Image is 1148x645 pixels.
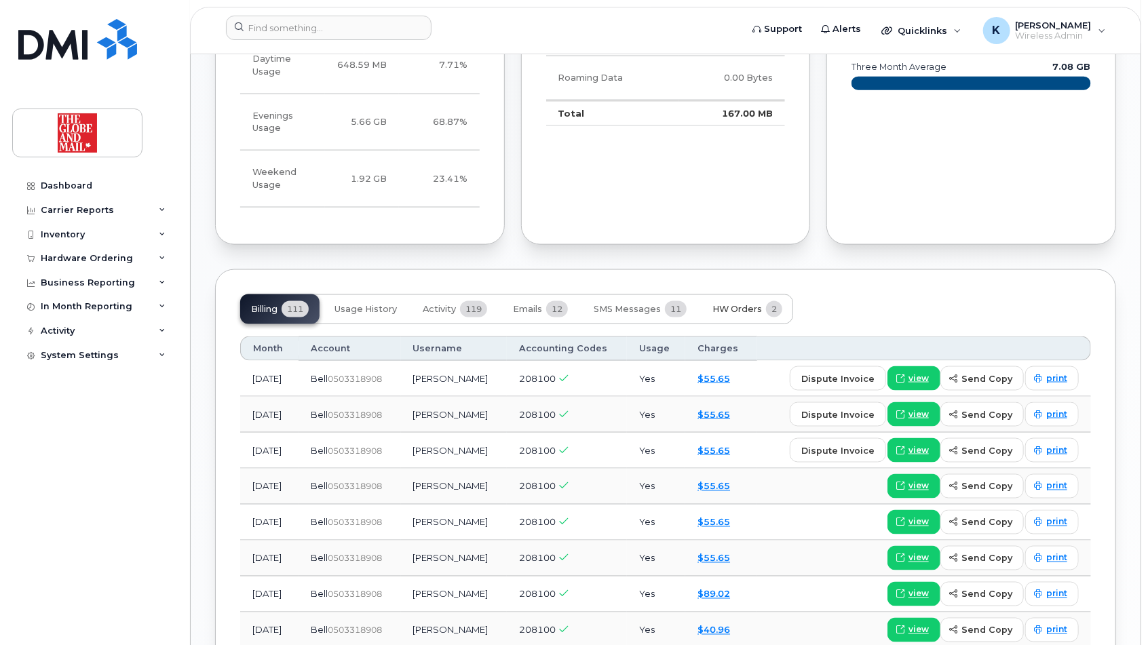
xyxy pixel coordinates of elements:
span: print [1046,516,1067,528]
a: print [1025,582,1079,606]
span: 0503318908 [328,374,382,384]
td: [DATE] [240,576,299,612]
span: view [908,408,929,421]
a: print [1025,510,1079,534]
span: print [1046,372,1067,385]
span: 208100 [519,481,556,492]
span: Usage History [334,304,397,315]
span: send copy [961,552,1012,565]
a: view [887,546,940,570]
span: Bell [311,481,328,492]
div: Quicklinks [872,17,971,44]
td: 5.66 GB [325,94,399,151]
span: send copy [961,480,1012,493]
tr: Friday from 6:00pm to Monday 8:00am [240,151,480,208]
span: 208100 [519,589,556,600]
span: 0503318908 [328,553,382,564]
span: Bell [311,589,328,600]
a: view [887,402,940,427]
span: print [1046,552,1067,564]
a: Support [743,16,811,43]
td: [DATE] [240,433,299,469]
th: Usage [627,336,685,361]
button: dispute invoice [790,366,886,391]
span: 0503318908 [328,625,382,636]
td: 1.92 GB [325,151,399,208]
span: Activity [423,304,456,315]
div: Keith [974,17,1115,44]
span: Wireless Admin [1016,31,1092,41]
a: $40.96 [697,625,730,636]
td: Weekend Usage [240,151,325,208]
span: dispute invoice [801,444,875,457]
span: 208100 [519,517,556,528]
td: Yes [627,397,685,433]
td: [PERSON_NAME] [401,505,508,541]
span: 12 [546,301,568,317]
span: Bell [311,517,328,528]
th: Account [299,336,400,361]
td: [PERSON_NAME] [401,433,508,469]
button: send copy [940,366,1024,391]
a: $55.65 [697,517,730,528]
th: Username [401,336,508,361]
button: send copy [940,582,1024,606]
td: Yes [627,469,685,505]
span: send copy [961,624,1012,637]
a: print [1025,402,1079,427]
span: Bell [311,409,328,420]
text: 7.08 GB [1053,62,1091,72]
td: Daytime Usage [240,37,325,94]
span: Bell [311,445,328,456]
td: 7.71% [399,37,480,94]
span: view [908,372,929,385]
button: send copy [940,618,1024,642]
a: view [887,618,940,642]
td: [DATE] [240,541,299,576]
td: Total [546,100,678,126]
span: dispute invoice [801,408,875,421]
a: view [887,510,940,534]
td: [PERSON_NAME] [401,397,508,433]
td: Yes [627,576,685,612]
button: send copy [940,402,1024,427]
span: Support [764,22,802,36]
a: print [1025,438,1079,463]
a: $55.65 [697,373,730,384]
span: 208100 [519,625,556,636]
span: dispute invoice [801,372,875,385]
span: Alerts [833,22,861,36]
span: 0503318908 [328,482,382,492]
a: view [887,366,940,391]
span: send copy [961,588,1012,601]
text: three month average [851,62,946,72]
input: Find something... [226,16,432,40]
td: 23.41% [399,151,480,208]
td: Yes [627,541,685,576]
span: HW Orders [712,304,762,315]
td: [DATE] [240,397,299,433]
td: Yes [627,505,685,541]
span: view [908,552,929,564]
button: dispute invoice [790,402,886,427]
td: [DATE] [240,361,299,397]
a: $55.65 [697,409,730,420]
a: print [1025,618,1079,642]
td: Yes [627,433,685,469]
span: send copy [961,408,1012,421]
td: 0.00 Bytes [678,56,785,100]
th: Accounting Codes [507,336,627,361]
a: $89.02 [697,589,730,600]
span: send copy [961,516,1012,529]
a: view [887,582,940,606]
span: 208100 [519,445,556,456]
button: send copy [940,546,1024,570]
a: $55.65 [697,553,730,564]
span: Bell [311,373,328,384]
td: [DATE] [240,505,299,541]
td: Yes [627,361,685,397]
span: print [1046,624,1067,636]
span: print [1046,480,1067,492]
span: 208100 [519,373,556,384]
button: send copy [940,474,1024,499]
